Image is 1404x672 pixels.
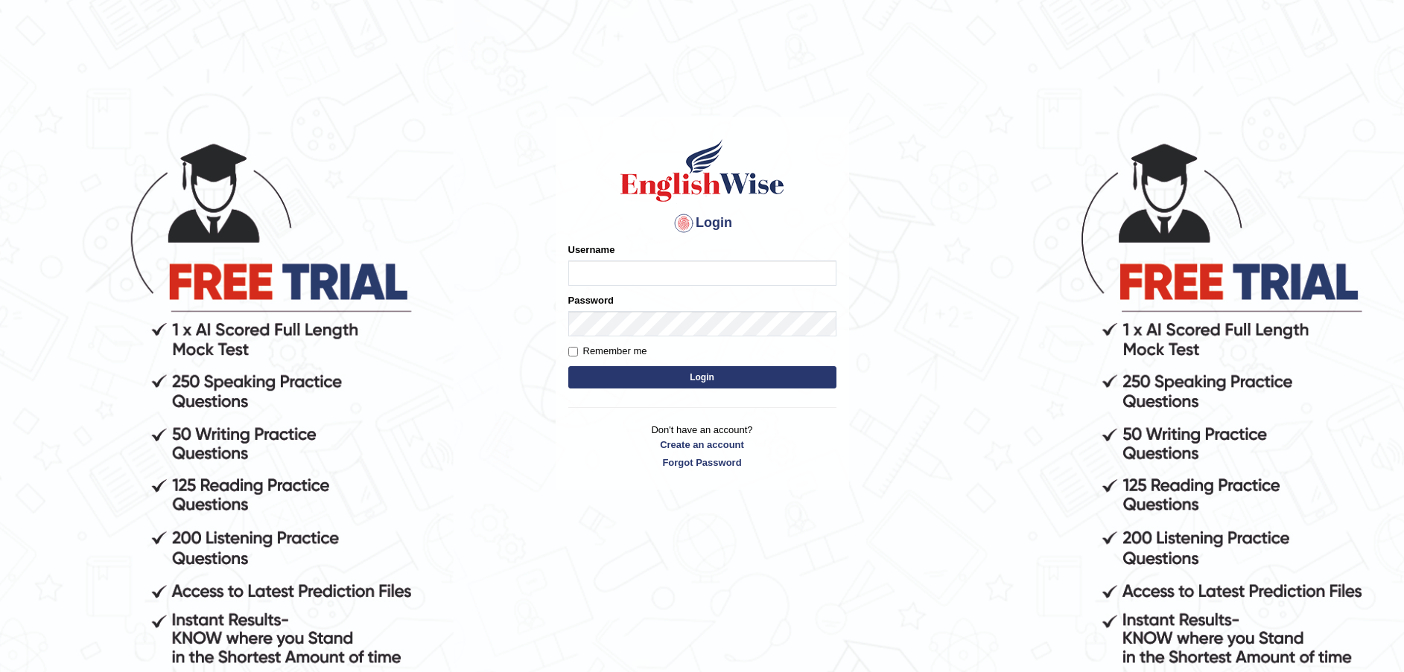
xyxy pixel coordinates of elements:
label: Remember me [568,344,647,359]
button: Login [568,366,836,388]
img: Logo of English Wise sign in for intelligent practice with AI [617,137,787,204]
h4: Login [568,211,836,235]
input: Remember me [568,347,578,356]
a: Forgot Password [568,455,836,470]
label: Password [568,293,614,307]
label: Username [568,243,615,257]
a: Create an account [568,438,836,452]
p: Don't have an account? [568,423,836,469]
